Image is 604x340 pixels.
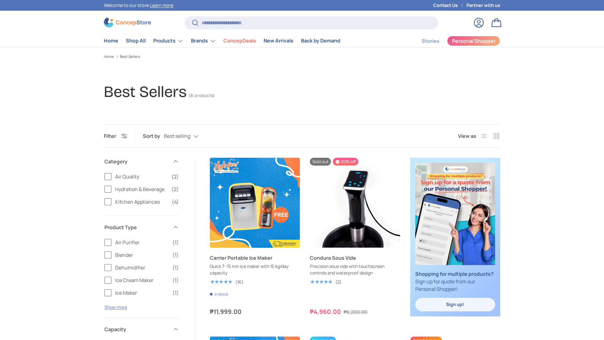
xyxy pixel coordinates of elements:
[149,35,187,47] summary: Products
[104,224,169,231] span: Product Type
[415,270,495,293] p: Sign up for quote from our Personal Shopper!
[415,298,495,311] a: Sign up!
[104,55,114,59] a: Home
[452,38,495,43] span: Personal Shopper
[104,2,173,9] p: Welcome to our store.
[120,55,140,59] a: Best Sellers
[153,35,183,47] a: Products
[172,289,179,297] span: (1)
[115,185,168,193] span: Hydration & Beverage
[171,173,179,180] span: (2)
[115,276,169,284] span: Ice Cream Maker
[447,36,500,46] a: Personal Shopper
[172,251,179,259] span: (1)
[210,254,300,262] a: Carrier Portable Ice Maker
[104,158,169,165] span: Category
[301,35,340,47] a: Back by Demand
[115,251,169,259] span: Blender
[104,54,500,59] nav: Breadcrumbs
[310,158,400,248] a: Condura Sous Vide
[467,2,500,9] a: Partner with us
[104,18,151,27] img: ConcepStore
[172,276,179,284] span: (1)
[104,35,340,47] nav: Primary
[104,150,179,173] summary: Category
[115,198,168,206] span: Kitchen Appliances
[189,93,215,98] span: (8 products)
[126,35,146,47] a: Shop All
[172,264,179,271] span: (1)
[104,35,118,47] a: Home
[223,35,256,47] a: ConcepDeals
[433,2,467,9] a: Contact Us
[164,131,211,142] button: Best selling
[415,270,494,277] strong: Shopping for multiple products?
[310,158,331,166] span: Sold out
[115,173,168,180] span: Air Quality
[115,264,169,271] span: Dehumidifier
[104,326,169,333] span: Capacity
[164,133,190,139] span: Best selling
[187,35,220,47] summary: Brands
[172,239,179,246] span: (1)
[150,2,173,8] a: Learn more
[458,132,476,140] span: View as
[333,158,358,166] span: 20% off
[115,289,169,297] span: Ice Maker
[115,239,169,246] span: Air Purifier
[171,185,179,193] span: (2)
[210,158,300,248] a: Carrier Portable Ice Maker
[104,133,127,139] button: Filter
[104,82,187,101] h1: Best Sellers
[191,35,216,47] a: Brands
[264,35,294,47] a: New Arrivals
[104,216,179,239] summary: Product Type
[310,254,400,262] a: Condura Sous Vide
[104,304,127,310] button: Show more
[172,198,179,206] span: (4)
[406,35,500,47] nav: Secondary
[143,132,164,140] label: Sort by
[104,133,116,139] span: Filter
[422,35,439,47] a: Stories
